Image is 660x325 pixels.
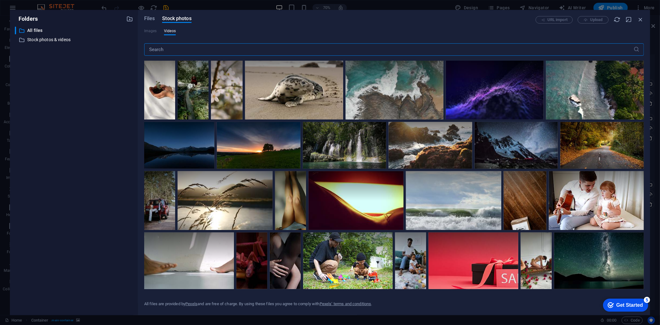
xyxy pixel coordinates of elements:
[15,36,133,44] div: Stock photos & videos
[144,301,372,307] div: All files are provided by and are free of charge. By using these files you agree to comply with .
[164,27,176,35] span: Videos
[15,27,16,34] div: ​
[185,301,197,306] a: Pexels
[46,1,52,7] div: 5
[144,15,155,22] span: Files
[18,7,45,12] div: Get Started
[162,15,191,22] span: Stock photos
[126,15,133,22] i: Create new folder
[144,27,157,35] span: This file type is not supported by this element
[614,16,620,23] i: Reload
[625,16,632,23] i: Minimize
[637,16,644,23] i: Close
[5,3,50,16] div: Get Started 5 items remaining, 0% complete
[27,27,122,34] p: All files
[27,36,122,43] p: Stock photos & videos
[15,15,38,23] p: Folders
[144,43,633,56] input: Search
[320,301,371,306] a: Pexels’ terms and conditions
